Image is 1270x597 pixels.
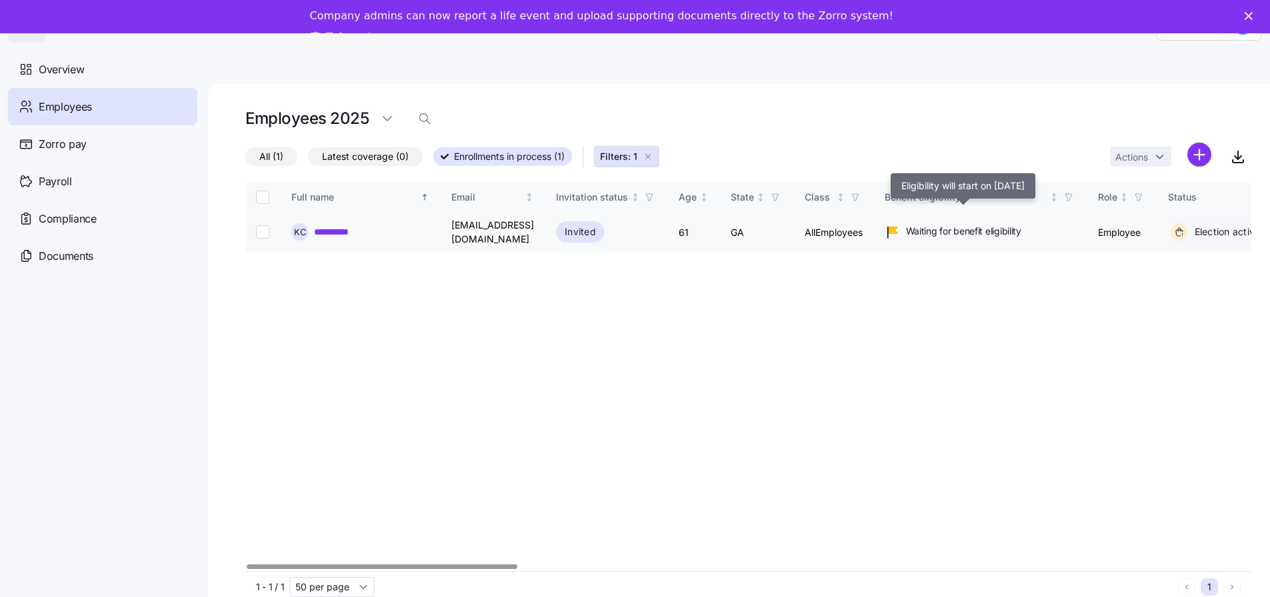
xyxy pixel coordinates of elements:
span: Latest coverage (0) [322,148,409,165]
span: 1 - 1 / 1 [256,580,284,594]
td: 61 [668,213,720,253]
a: Employees [8,88,197,125]
div: Full name [291,190,418,205]
div: Not sorted [525,193,534,202]
button: Previous page [1178,578,1195,596]
a: Compliance [8,200,197,237]
span: Overview [39,61,84,78]
span: Compliance [39,211,97,227]
span: Actions [1115,153,1148,162]
div: Class [805,190,834,205]
span: Invited [565,224,596,240]
td: AllEmployees [794,213,874,253]
div: Sorted ascending [420,193,429,202]
div: Not sorted [756,193,765,202]
th: AgeNot sorted [668,182,720,213]
th: Full nameSorted ascending [281,182,441,213]
span: Employees [39,99,92,115]
div: Company admins can now report a life event and upload supporting documents directly to the Zorro ... [310,9,893,23]
th: Invitation statusNot sorted [545,182,668,213]
a: Take a tour [310,31,393,45]
div: Close [1245,12,1258,20]
th: RoleNot sorted [1087,182,1157,213]
button: Filters: 1 [594,146,659,167]
div: Not sorted [1119,193,1129,202]
div: Role [1098,190,1117,205]
td: GA [720,213,794,253]
span: Filters: 1 [600,150,637,163]
div: Not sorted [1049,193,1059,202]
a: Zorro pay [8,125,197,163]
span: K C [294,228,307,237]
div: Benefit eligibility [885,190,1047,205]
div: Not sorted [699,193,709,202]
div: Email [451,190,523,205]
span: Waiting for benefit eligibility [906,225,1021,238]
a: Documents [8,237,197,275]
span: Payroll [39,173,72,190]
span: Zorro pay [39,136,87,153]
button: Next page [1223,578,1241,596]
span: Enrollments in process (1) [454,148,565,165]
span: All (1) [259,148,283,165]
button: Actions [1110,147,1171,167]
svg: add icon [1187,143,1211,167]
td: Employee [1087,213,1157,253]
button: 1 [1201,578,1218,596]
h1: Employees 2025 [245,108,369,129]
a: Overview [8,51,197,88]
div: Not sorted [836,193,845,202]
div: Invitation status [556,190,628,205]
th: EmailNot sorted [441,182,545,213]
div: Not sorted [631,193,640,202]
th: StateNot sorted [720,182,794,213]
input: Select record 1 [256,225,269,239]
a: Payroll [8,163,197,200]
td: [EMAIL_ADDRESS][DOMAIN_NAME] [441,213,545,253]
div: Age [679,190,697,205]
th: ClassNot sorted [794,182,874,213]
th: Benefit eligibilityNot sorted [874,182,1087,213]
span: Documents [39,248,93,265]
div: State [731,190,754,205]
input: Select all records [256,191,269,204]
